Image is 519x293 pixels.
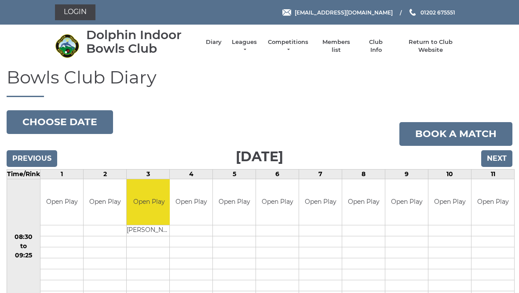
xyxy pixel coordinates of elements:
td: Open Play [342,179,385,225]
img: Dolphin Indoor Bowls Club [55,34,79,58]
input: Next [481,150,512,167]
td: Open Play [299,179,342,225]
button: Choose date [7,110,113,134]
h1: Bowls Club Diary [7,68,512,97]
td: Open Play [428,179,471,225]
a: Diary [206,38,222,46]
td: Open Play [127,179,171,225]
a: Email [EMAIL_ADDRESS][DOMAIN_NAME] [282,8,393,17]
td: [PERSON_NAME] [127,225,171,236]
div: Dolphin Indoor Bowls Club [86,28,197,55]
td: Open Play [40,179,83,225]
td: 4 [170,169,213,179]
td: 7 [299,169,342,179]
a: Return to Club Website [398,38,464,54]
td: Open Play [84,179,126,225]
td: 8 [342,169,385,179]
td: Open Play [256,179,299,225]
td: 3 [127,169,170,179]
td: Open Play [471,179,514,225]
span: [EMAIL_ADDRESS][DOMAIN_NAME] [295,9,393,15]
span: 01202 675551 [420,9,455,15]
a: Leagues [230,38,258,54]
td: 2 [84,169,127,179]
input: Previous [7,150,57,167]
td: 6 [256,169,299,179]
a: Club Info [363,38,389,54]
td: 10 [428,169,471,179]
td: 11 [471,169,515,179]
td: 1 [40,169,84,179]
a: Phone us 01202 675551 [408,8,455,17]
a: Login [55,4,95,20]
td: Time/Rink [7,169,40,179]
td: Open Play [385,179,428,225]
img: Email [282,9,291,16]
a: Book a match [399,122,512,146]
a: Competitions [267,38,309,54]
a: Members list [318,38,354,54]
img: Phone us [409,9,416,16]
td: Open Play [170,179,212,225]
td: Open Play [213,179,256,225]
td: 9 [385,169,428,179]
td: 5 [213,169,256,179]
